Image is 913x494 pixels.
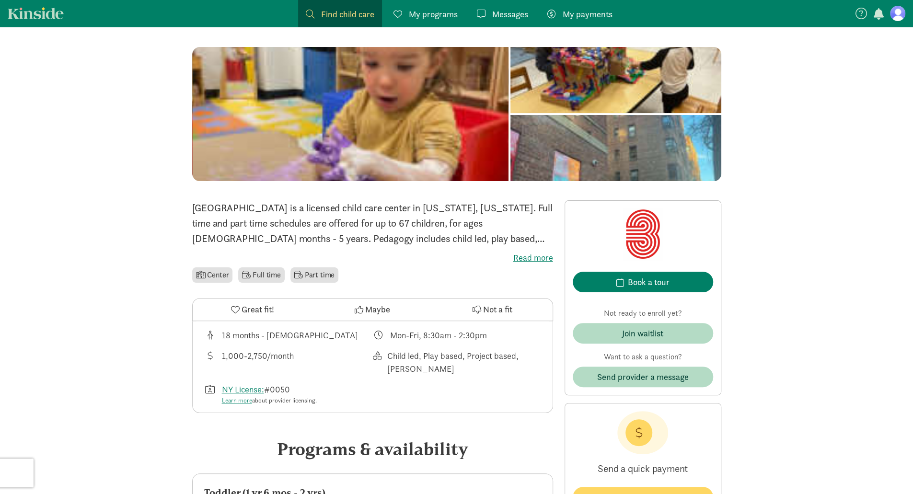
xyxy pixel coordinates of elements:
span: My programs [409,8,458,21]
p: Send a quick payment [573,454,713,483]
a: Kinside [8,7,64,19]
span: Send provider a message [597,370,689,383]
label: Read more [192,252,553,264]
img: Provider logo [623,208,662,260]
span: My payments [563,8,613,21]
p: Want to ask a question? [573,351,713,363]
div: Join waitlist [622,327,663,340]
div: Average tuition for this program [204,349,373,375]
button: Send provider a message [573,367,713,387]
li: Part time [290,267,338,283]
div: about provider licensing. [222,396,317,405]
div: Mon-Fri, 8:30am - 2:30pm [390,329,487,342]
span: Great fit! [242,303,274,316]
span: Find child care [321,8,374,21]
button: Great fit! [193,299,312,321]
button: Not a fit [432,299,552,321]
span: Messages [492,8,528,21]
span: Not a fit [483,303,512,316]
p: [GEOGRAPHIC_DATA] is a licensed child care center in [US_STATE], [US_STATE]. Full time and part t... [192,200,553,246]
div: License number [204,383,373,405]
li: Full time [238,267,284,283]
div: This provider's education philosophy [372,349,541,375]
div: #0050 [222,383,317,405]
a: NY License: [222,384,264,395]
button: Maybe [312,299,432,321]
div: Class schedule [372,329,541,342]
div: Book a tour [628,276,670,288]
div: 1,000-2,750/month [222,349,294,375]
div: Child led, Play based, Project based, [PERSON_NAME] [387,349,541,375]
button: Book a tour [573,272,713,292]
div: 18 months - [DEMOGRAPHIC_DATA] [222,329,358,342]
div: Programs & availability [192,436,553,462]
button: Join waitlist [573,323,713,344]
p: Not ready to enroll yet? [573,308,713,319]
li: Center [192,267,233,283]
div: Age range for children that this provider cares for [204,329,373,342]
a: Learn more [222,396,252,404]
span: Maybe [365,303,390,316]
